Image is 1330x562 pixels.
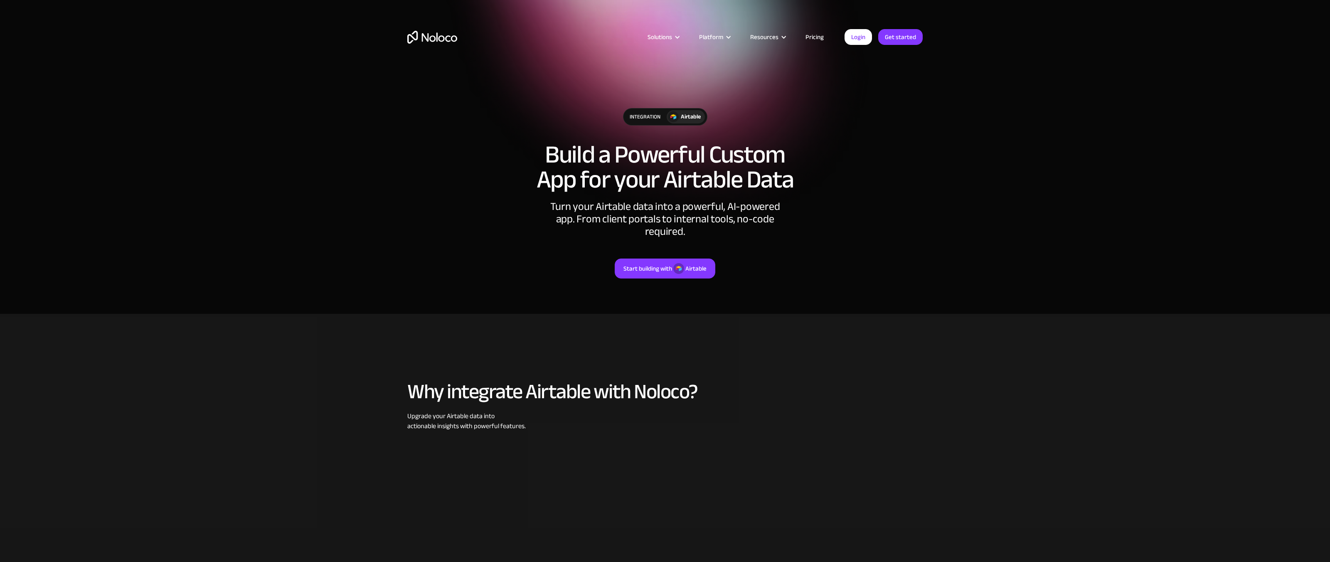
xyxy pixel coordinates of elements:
[407,411,923,431] div: Upgrade your Airtable data into actionable insights with powerful features.
[681,112,701,121] div: Airtable
[878,29,923,45] a: Get started
[637,32,689,42] div: Solutions
[845,29,872,45] a: Login
[750,32,778,42] div: Resources
[685,263,707,274] div: Airtable
[623,108,667,125] div: integration
[540,200,790,238] div: Turn your Airtable data into a powerful, AI-powered app. From client portals to internal tools, n...
[740,32,795,42] div: Resources
[615,259,715,279] a: Start building withAirtable
[648,32,672,42] div: Solutions
[407,142,923,192] h1: Build a Powerful Custom App for your Airtable Data
[795,32,834,42] a: Pricing
[623,263,672,274] div: Start building with
[689,32,740,42] div: Platform
[407,380,923,403] h2: Why integrate Airtable with Noloco?
[407,31,457,44] a: home
[699,32,723,42] div: Platform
